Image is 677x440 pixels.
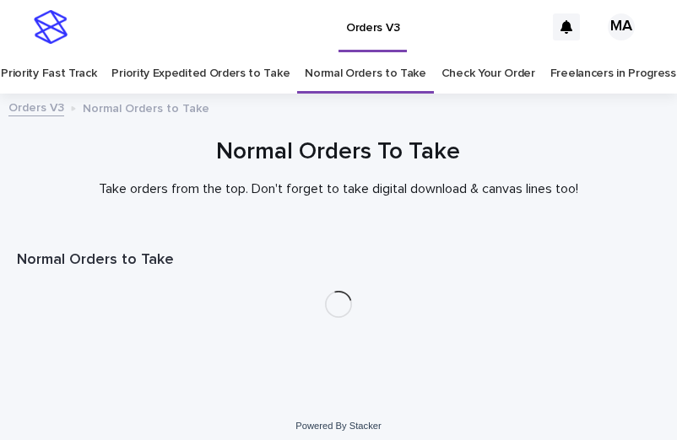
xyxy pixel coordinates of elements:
[34,10,68,44] img: stacker-logo-s-only.png
[17,181,660,197] p: Take orders from the top. Don't forget to take digital download & canvas lines too!
[550,54,676,94] a: Freelancers in Progress
[295,421,381,431] a: Powered By Stacker
[305,54,426,94] a: Normal Orders to Take
[111,54,290,94] a: Priority Expedited Orders to Take
[608,13,635,40] div: MA
[17,137,660,168] h1: Normal Orders To Take
[83,98,209,116] p: Normal Orders to Take
[17,250,660,271] h1: Normal Orders to Take
[1,54,96,94] a: Priority Fast Track
[8,97,64,116] a: Orders V3
[441,54,535,94] a: Check Your Order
